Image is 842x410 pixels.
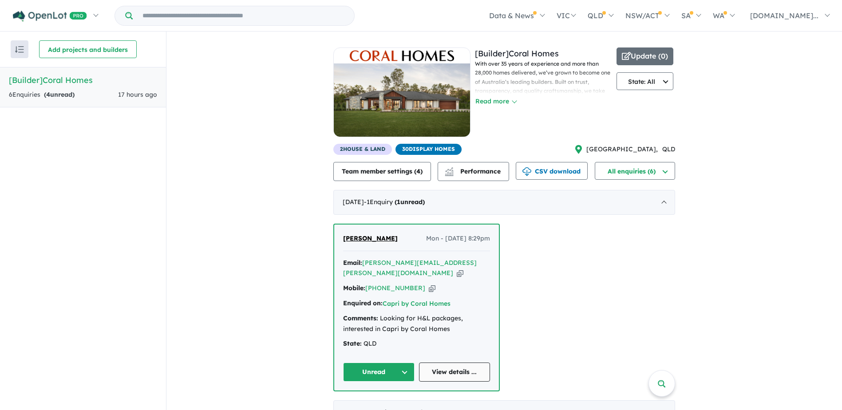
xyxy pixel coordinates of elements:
span: [PERSON_NAME] [343,234,398,242]
span: QLD [662,144,675,155]
div: 6 Enquir ies [9,90,75,100]
a: [PERSON_NAME][EMAIL_ADDRESS][PERSON_NAME][DOMAIN_NAME] [343,259,477,277]
strong: Mobile: [343,284,365,292]
p: With over 35 years of experience and more than 28,000 homes delivered, we’ve grown to become one ... [475,59,612,186]
img: bar-chart.svg [445,170,454,176]
span: Mon - [DATE] 8:29pm [426,233,490,244]
div: Looking for H&L packages, interested in Capri by Coral Homes [343,313,490,335]
span: 1 [397,198,400,206]
strong: ( unread) [395,198,425,206]
a: [Builder]Coral Homes [475,48,559,59]
button: All enquiries (6) [595,162,675,180]
img: download icon [522,167,531,176]
span: [DOMAIN_NAME]... [750,11,818,20]
div: [DATE] [333,190,675,215]
button: Update (0) [617,47,673,65]
img: Openlot PRO Logo White [13,11,87,22]
input: Try estate name, suburb, builder or developer [134,6,352,25]
span: Performance [446,167,501,175]
img: line-chart.svg [445,167,453,172]
div: QLD [343,339,490,349]
span: - 1 Enquir y [364,198,425,206]
span: 30 Display Homes [395,144,462,155]
button: Copy [429,284,435,293]
a: [PERSON_NAME] [343,233,398,244]
strong: ( unread) [44,91,75,99]
strong: Enquired on: [343,299,383,307]
strong: Email: [343,259,362,267]
a: [PHONE_NUMBER] [365,284,425,292]
span: [GEOGRAPHIC_DATA] , [586,144,658,155]
strong: State: [343,339,362,347]
button: Read more [475,96,517,106]
button: Add projects and builders [39,40,137,58]
a: View details ... [419,363,490,382]
a: Capri by Coral Homes [383,300,451,307]
img: Coral Homes [334,63,470,137]
button: State: All [617,72,673,90]
button: Copy [457,268,463,278]
strong: Comments: [343,314,378,322]
span: 4 [416,167,420,175]
a: Coral HomesCoral Homes [333,47,470,144]
img: Coral Homes [350,50,454,61]
button: Team member settings (4) [333,162,431,181]
h5: [Builder] Coral Homes [9,74,157,86]
span: 4 [46,91,50,99]
span: 2 House & Land [333,144,392,155]
img: sort.svg [15,46,24,53]
button: Capri by Coral Homes [383,299,451,308]
button: Unread [343,363,415,382]
button: Performance [438,162,509,181]
button: CSV download [516,162,588,180]
span: 17 hours ago [118,91,157,99]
